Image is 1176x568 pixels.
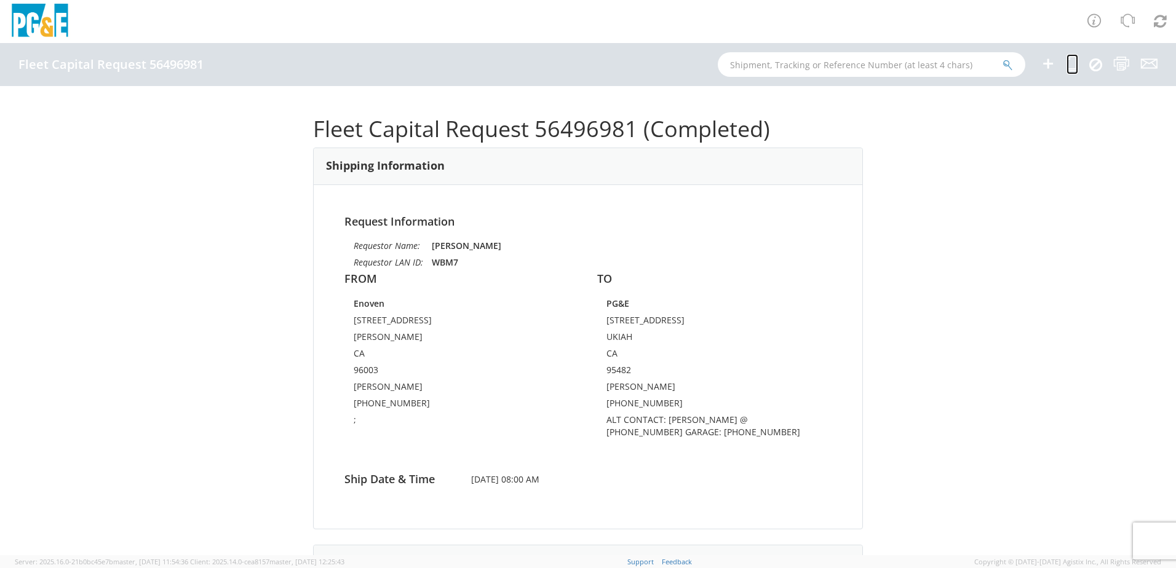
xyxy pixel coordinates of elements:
[18,58,204,71] h4: Fleet Capital Request 56496981
[9,4,71,40] img: pge-logo-06675f144f4cfa6a6814.png
[432,240,501,251] strong: [PERSON_NAME]
[432,256,458,268] strong: WBM7
[462,473,715,486] span: [DATE] 08:00 AM
[335,473,462,486] h4: Ship Date & Time
[606,364,822,381] td: 95482
[190,557,344,566] span: Client: 2025.14.0-cea8157
[15,557,188,566] span: Server: 2025.16.0-21b0bc45e7b
[606,331,822,347] td: UKIAH
[974,557,1161,567] span: Copyright © [DATE]-[DATE] Agistix Inc., All Rights Reserved
[354,414,527,430] td: ;
[354,256,423,268] i: Requestor LAN ID:
[344,273,579,285] h4: FROM
[354,397,527,414] td: [PHONE_NUMBER]
[354,298,384,309] strong: Enoven
[326,160,445,172] h3: Shipping Information
[606,347,822,364] td: CA
[606,397,822,414] td: [PHONE_NUMBER]
[627,557,654,566] a: Support
[113,557,188,566] span: master, [DATE] 11:54:36
[718,52,1025,77] input: Shipment, Tracking or Reference Number (at least 4 chars)
[354,347,527,364] td: CA
[662,557,692,566] a: Feedback
[354,240,420,251] i: Requestor Name:
[606,298,629,309] strong: PG&E
[269,557,344,566] span: master, [DATE] 12:25:43
[354,331,527,347] td: [PERSON_NAME]
[597,273,832,285] h4: TO
[606,381,822,397] td: [PERSON_NAME]
[344,216,832,228] h4: Request Information
[354,381,527,397] td: [PERSON_NAME]
[354,364,527,381] td: 96003
[606,414,822,443] td: ALT CONTACT: [PERSON_NAME] @ [PHONE_NUMBER] GARAGE: [PHONE_NUMBER]
[313,117,863,141] h1: Fleet Capital Request 56496981 (Completed)
[354,314,527,331] td: [STREET_ADDRESS]
[606,314,822,331] td: [STREET_ADDRESS]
